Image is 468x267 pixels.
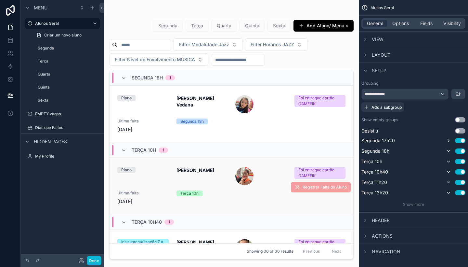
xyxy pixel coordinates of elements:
div: 1 [169,75,171,80]
span: Add a subgroup [371,105,402,110]
a: Piano[PERSON_NAME] VedanaFoi entregue cartão GAMEFIKÚltima falta[DATE]Segunda 18h [110,86,353,142]
div: 1 [168,219,170,225]
a: My Profile [25,151,100,162]
span: Header [372,217,390,224]
span: Filter Modalidade Jazz [179,41,229,48]
label: EMPTY vagas [35,111,99,117]
span: Layout [372,52,390,58]
span: Segunda 18h [361,148,389,154]
span: Show more [403,202,424,207]
span: Desistiu [361,128,378,134]
span: Segunda 18h [132,75,163,81]
label: Terça [38,59,99,64]
label: Grouping [361,81,378,86]
a: Piano[PERSON_NAME]Foi entregue cartão GAMEFIKÚltima falta[DATE]Terça 10hRegistrar Falta do Aluno [110,158,353,214]
span: Visibility [443,20,461,27]
div: Piano [121,167,132,173]
div: Foi entregue cartão GAMEFIK [298,167,342,179]
span: Showing 30 of 30 results [247,249,293,254]
label: My Profile [35,154,99,159]
button: Done [87,256,101,265]
a: Criar um novo aluno [32,30,100,40]
div: Terça 10h [180,190,199,196]
span: Fields [420,20,433,27]
a: Terça [32,56,100,66]
span: Hidden pages [34,138,67,145]
label: Quinta [38,85,99,90]
a: Segunda [32,43,100,53]
span: Options [392,20,409,27]
span: Menu [34,5,47,11]
label: Segunda [38,46,99,51]
span: Terça 11h20 [361,179,387,186]
span: Terça 13h20 [361,190,388,196]
span: Terça 10h [132,147,156,153]
a: Sexta [32,95,100,105]
strong: [PERSON_NAME] [176,239,214,245]
label: Dias que Faltou [35,125,99,130]
div: Foi entregue cartão GAMEFIK [298,95,342,107]
span: Setup [372,67,386,74]
span: Terça 10h40 [132,219,162,225]
div: Foi entregue cartão GAMEFIK [298,239,342,251]
span: Actions [372,233,393,239]
button: Select Button [245,38,307,51]
span: Última falta [117,119,169,124]
span: Filter Horarios JAZZ [251,41,294,48]
button: Select Button [174,38,242,51]
span: [DATE] [117,126,169,133]
div: Segunda 18h [180,119,204,124]
label: Quarta [38,72,99,77]
span: Filter Nível de Envolvimento MÚSICA [115,56,195,63]
button: Add a subgroup [361,102,404,112]
span: Criar um novo aluno [44,33,82,38]
label: Sexta [38,98,99,103]
a: Quinta [32,82,100,92]
a: Alunos Geral [25,18,100,29]
span: General [367,20,383,27]
span: View [372,36,383,43]
span: Segunda 17h20 [361,137,395,144]
span: Navigation [372,248,400,255]
span: [DATE] [117,198,169,205]
span: Última falta [117,190,169,196]
strong: [PERSON_NAME] [176,167,214,173]
div: 1 [162,148,164,153]
span: Terça 10h40 [361,169,388,175]
a: Dias que Faltou [25,122,100,133]
span: Alunos Geral [370,5,394,10]
button: Add Aluno/ Menu > [293,20,354,32]
span: Terça 10h [361,158,382,165]
div: Instrumentalização 7 a 9 anos [121,239,165,251]
button: Select Button [109,53,208,66]
label: Alunos Geral [35,21,87,26]
a: Quarta [32,69,100,79]
a: EMPTY vagas [25,109,100,119]
div: Piano [121,95,132,101]
strong: [PERSON_NAME] Vedana [176,95,215,107]
label: Show empty groups [361,117,398,122]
